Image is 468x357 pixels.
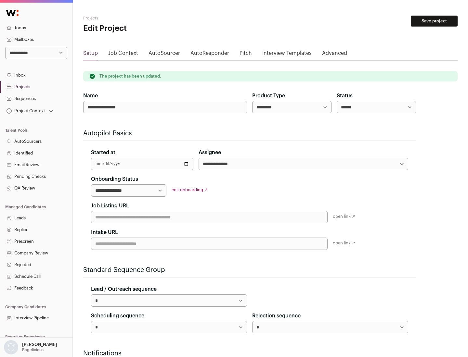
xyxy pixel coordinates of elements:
a: Advanced [322,49,347,60]
label: Status [337,92,353,100]
img: nopic.png [4,340,18,354]
h2: Standard Sequence Group [83,265,416,275]
button: Open dropdown [3,340,58,354]
label: Name [83,92,98,100]
label: Started at [91,149,115,156]
label: Job Listing URL [91,202,129,210]
a: Setup [83,49,98,60]
p: Bagelicious [22,347,44,352]
h2: Projects [83,16,208,21]
p: The project has been updated. [99,74,161,79]
h1: Edit Project [83,23,208,34]
label: Assignee [199,149,221,156]
div: Project Context [5,108,45,114]
label: Rejection sequence [252,312,301,320]
a: Pitch [240,49,252,60]
button: Open dropdown [5,106,54,116]
a: Job Context [108,49,138,60]
h2: Autopilot Basics [83,129,416,138]
img: Wellfound [3,6,22,19]
label: Lead / Outreach sequence [91,285,157,293]
label: Intake URL [91,228,118,236]
a: edit onboarding ↗ [172,188,208,192]
a: AutoResponder [190,49,229,60]
p: [PERSON_NAME] [22,342,57,347]
a: AutoSourcer [149,49,180,60]
button: Save project [411,16,458,27]
label: Scheduling sequence [91,312,144,320]
label: Product Type [252,92,285,100]
label: Onboarding Status [91,175,138,183]
a: Interview Templates [262,49,312,60]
